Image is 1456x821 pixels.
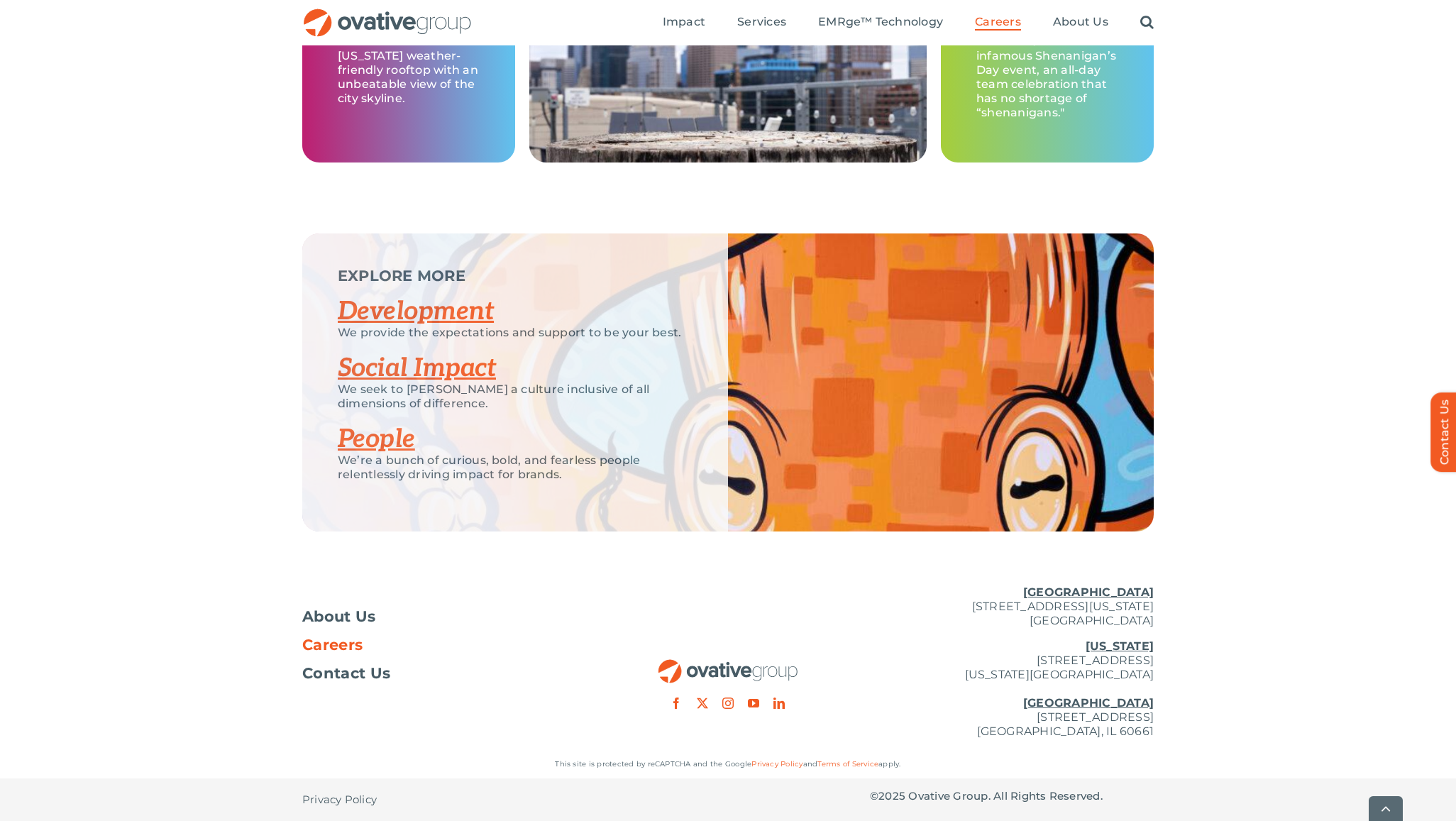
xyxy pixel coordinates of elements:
p: EXPLORE MORE [338,269,693,283]
span: Careers [975,15,1021,29]
u: [GEOGRAPHIC_DATA] [1023,696,1154,710]
p: [STREET_ADDRESS][US_STATE] [GEOGRAPHIC_DATA] [870,585,1154,628]
a: OG_Full_horizontal_RGB [302,7,473,21]
a: Terms of Service [817,759,878,768]
span: EMRge™ Technology [818,15,943,29]
span: Privacy Policy [302,793,377,807]
p: This site is protected by reCAPTCHA and the Google and apply. [302,757,1154,771]
a: linkedin [773,698,785,709]
span: About Us [1053,15,1108,29]
p: We’re a bunch of curious, bold, and fearless people relentlessly driving impact for brands. [338,453,693,482]
u: [US_STATE] [1086,639,1154,653]
p: We provide the expectations and support to be your best. [338,326,693,340]
a: Development [338,296,494,327]
a: About Us [302,610,586,624]
p: © Ovative Group. All Rights Reserved. [870,789,1154,803]
a: Search [1140,15,1154,31]
span: Services [737,15,786,29]
span: Contact Us [302,666,390,681]
a: OG_Full_horizontal_RGB [657,658,799,671]
span: Impact [663,15,705,29]
a: Impact [663,15,705,31]
span: About Us [302,610,376,624]
p: Our headquarters is home to Ovative’s infamous Shenanigan’s Day event, an all-day team celebratio... [976,21,1118,120]
u: [GEOGRAPHIC_DATA] [1023,585,1154,599]
a: Careers [302,638,586,652]
a: People [338,424,415,455]
a: instagram [722,698,734,709]
a: Privacy Policy [751,759,803,768]
span: 2025 [878,789,905,803]
nav: Footer Menu [302,610,586,681]
a: youtube [748,698,759,709]
span: Careers [302,638,363,652]
p: The office boasts a [US_STATE] weather-friendly rooftop with an unbeatable view of the city skyline. [338,35,480,106]
p: [STREET_ADDRESS] [US_STATE][GEOGRAPHIC_DATA] [STREET_ADDRESS] [GEOGRAPHIC_DATA], IL 60661 [870,639,1154,739]
a: facebook [671,698,682,709]
a: Social Impact [338,353,496,384]
a: Contact Us [302,666,586,681]
a: About Us [1053,15,1108,31]
a: Privacy Policy [302,778,377,821]
a: EMRge™ Technology [818,15,943,31]
nav: Footer - Privacy Policy [302,778,586,821]
a: Careers [975,15,1021,31]
p: We seek to [PERSON_NAME] a culture inclusive of all dimensions of difference. [338,382,693,411]
a: twitter [697,698,708,709]
a: Services [737,15,786,31]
